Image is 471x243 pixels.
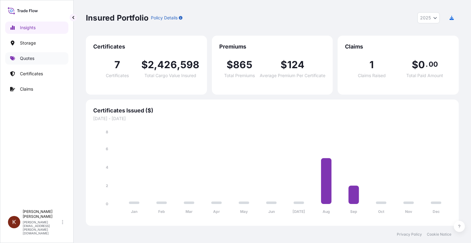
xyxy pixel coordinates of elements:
p: Insured Portfolio [86,13,148,23]
span: Certificates [106,73,129,78]
a: Insights [5,22,68,34]
span: $ [227,60,233,70]
tspan: 4 [106,165,108,170]
tspan: Jun [268,209,275,214]
span: $ [281,60,287,70]
span: 2025 [420,15,431,21]
span: , [154,60,157,70]
button: Year Selector [417,12,440,23]
p: Policy Details [151,15,178,21]
span: 124 [287,60,305,70]
tspan: Nov [405,209,412,214]
tspan: 6 [106,147,108,151]
span: $ [412,60,418,70]
span: 2 [148,60,154,70]
tspan: 0 [106,202,108,206]
span: Total Paid Amount [406,73,443,78]
span: Certificates [93,43,200,50]
span: 598 [180,60,200,70]
tspan: 8 [106,130,108,134]
a: Certificates [5,68,68,80]
a: Quotes [5,52,68,65]
span: Claims Raised [358,73,386,78]
p: [PERSON_NAME][EMAIL_ADDRESS][PERSON_NAME][DOMAIN_NAME] [23,220,61,235]
span: 865 [233,60,252,70]
span: Premiums [219,43,326,50]
tspan: Dec [433,209,440,214]
span: 1 [370,60,374,70]
tspan: Feb [158,209,165,214]
span: 7 [114,60,120,70]
span: 0 [418,60,425,70]
a: Claims [5,83,68,95]
tspan: May [240,209,248,214]
p: Storage [20,40,36,46]
span: . [426,62,428,67]
span: 426 [157,60,177,70]
span: Total Cargo Value Insured [144,73,196,78]
span: Total Premiums [224,73,255,78]
span: K [12,219,16,225]
span: [DATE] - [DATE] [93,116,451,122]
tspan: Mar [186,209,193,214]
a: Storage [5,37,68,49]
a: Cookie Notice [427,232,451,237]
p: Quotes [20,55,34,61]
a: Privacy Policy [397,232,422,237]
span: Average Premium Per Certificate [260,73,325,78]
span: Certificates Issued ($) [93,107,451,114]
p: Claims [20,86,33,92]
span: , [177,60,180,70]
p: [PERSON_NAME] [PERSON_NAME] [23,209,61,219]
tspan: Apr [213,209,220,214]
tspan: 2 [106,183,108,188]
tspan: Oct [378,209,385,214]
tspan: Sep [350,209,357,214]
tspan: Aug [323,209,330,214]
span: $ [141,60,148,70]
span: Claims [345,43,451,50]
tspan: [DATE] [293,209,305,214]
tspan: Jan [131,209,137,214]
span: 00 [429,62,438,67]
p: Insights [20,25,36,31]
p: Certificates [20,71,43,77]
